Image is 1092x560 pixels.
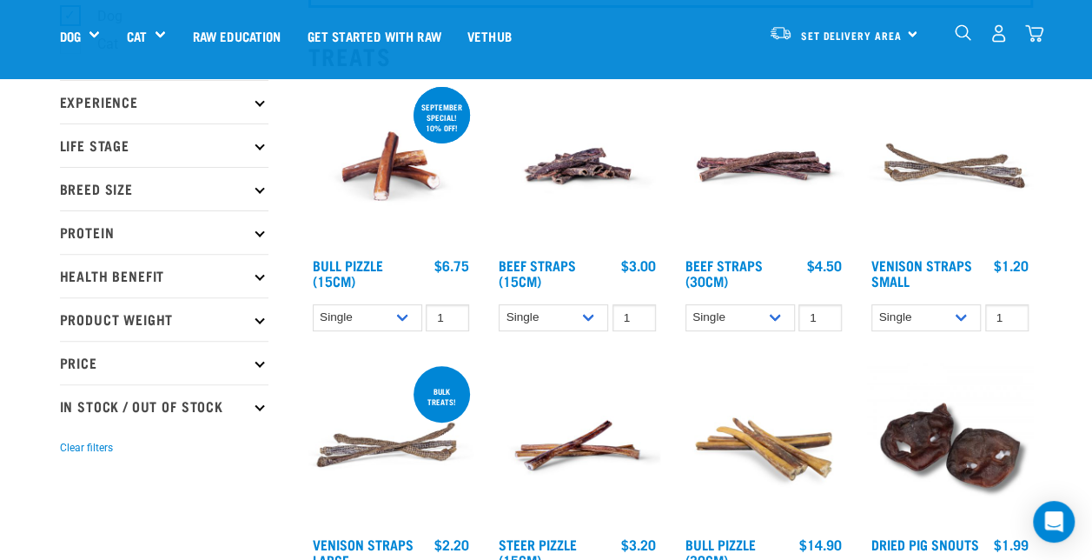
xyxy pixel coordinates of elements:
a: Get started with Raw [295,1,454,70]
p: Life Stage [60,123,268,167]
img: Raw Essentials Beef Straps 15cm 6 Pack [494,83,660,250]
a: Dried Pig Snouts [871,540,979,548]
img: van-moving.png [769,25,792,41]
p: In Stock / Out Of Stock [60,384,268,428]
a: Vethub [454,1,525,70]
p: Health Benefit [60,254,268,297]
a: Dog [60,26,81,46]
img: home-icon@2x.png [1025,24,1043,43]
input: 1 [612,304,656,331]
div: $1.20 [994,257,1029,273]
div: $3.00 [621,257,656,273]
img: home-icon-1@2x.png [955,24,971,41]
div: $14.90 [799,537,842,552]
div: $4.50 [807,257,842,273]
p: Experience [60,80,268,123]
div: $6.75 [434,257,469,273]
img: Stack of 3 Venison Straps Treats for Pets [308,363,474,529]
img: IMG 9990 [867,363,1033,529]
img: Bull Pizzle [308,83,474,250]
div: Open Intercom Messenger [1033,501,1075,543]
input: 1 [798,304,842,331]
img: Raw Essentials Beef Straps 6 Pack [681,83,847,250]
input: 1 [985,304,1029,331]
p: Product Weight [60,297,268,341]
p: Protein [60,210,268,254]
div: $1.99 [994,537,1029,552]
img: Raw Essentials Steer Pizzle 15cm [494,363,660,529]
p: Breed Size [60,167,268,210]
div: BULK TREATS! [414,378,470,415]
a: Venison Straps Small [871,261,972,284]
img: Bull Pizzle 30cm for Dogs [681,363,847,529]
a: Bull Pizzle (15cm) [313,261,383,284]
p: Price [60,341,268,384]
a: Beef Straps (30cm) [685,261,763,284]
img: user.png [989,24,1008,43]
a: Beef Straps (15cm) [499,261,576,284]
input: 1 [426,304,469,331]
button: Clear filters [60,440,113,456]
img: Venison Straps [867,83,1033,250]
a: Raw Education [179,1,294,70]
span: Set Delivery Area [801,32,902,38]
div: September special! 10% off! [414,94,470,141]
div: $3.20 [621,537,656,552]
div: $2.20 [434,537,469,552]
a: Cat [126,26,146,46]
